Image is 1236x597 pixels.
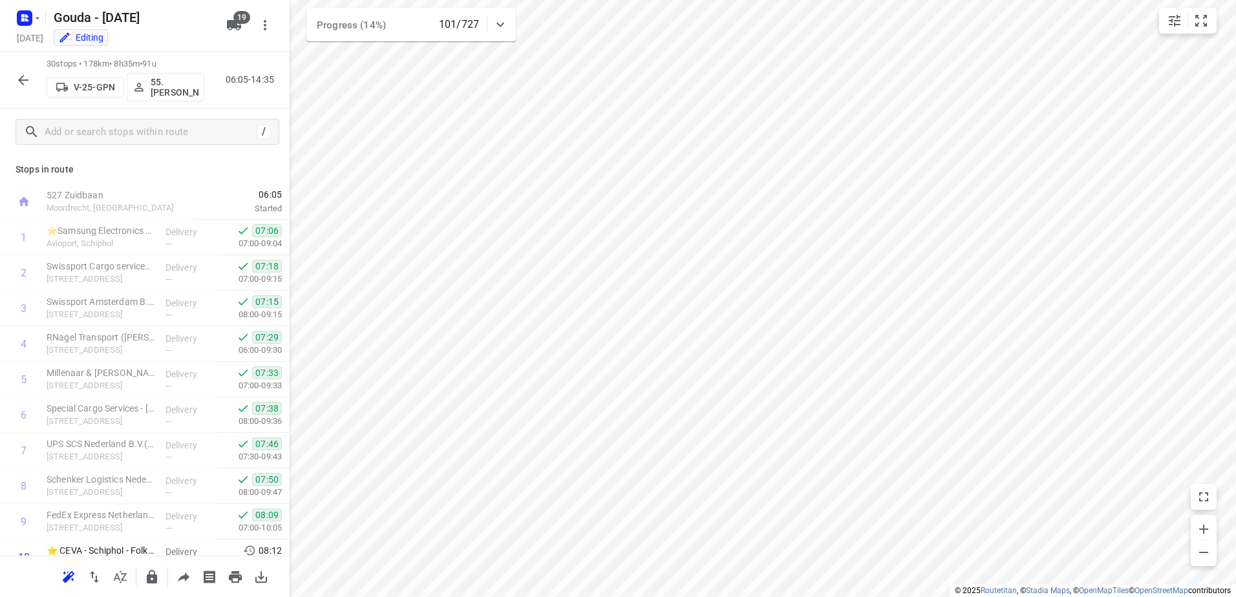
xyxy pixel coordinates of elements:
span: — [165,275,172,284]
svg: Done [237,260,250,273]
span: — [165,346,172,355]
button: 55. [PERSON_NAME] [127,73,204,101]
p: [STREET_ADDRESS] [47,344,155,357]
span: 07:06 [252,224,282,237]
p: [STREET_ADDRESS] [47,273,155,286]
span: 07:18 [252,260,282,273]
a: OpenMapTiles [1079,586,1129,595]
div: 5 [21,373,27,386]
p: Cessnalaan 45, Schiphol-rijk [47,450,155,463]
a: Routetitan [981,586,1017,595]
div: small contained button group [1159,8,1217,34]
p: 08:00-09:36 [218,415,282,428]
p: Stops in route [16,163,274,176]
span: Sort by time window [107,570,133,582]
div: Progress (14%)101/727 [306,8,516,41]
p: [STREET_ADDRESS] [47,415,155,428]
p: Delivery [165,545,213,558]
svg: Done [237,331,250,344]
div: 2 [21,267,27,279]
p: 08:00-09:47 [218,486,282,499]
span: 06:05 [197,188,282,201]
svg: Done [237,437,250,450]
p: 07:00-09:15 [218,273,282,286]
svg: Done [237,295,250,308]
span: 08:12 [259,544,282,557]
a: Stadia Maps [1026,586,1070,595]
p: 08:00-09:15 [218,308,282,321]
button: Lock route [139,564,165,590]
p: 30 stops • 178km • 8h35m [47,58,204,70]
p: 06:05-14:35 [226,73,279,87]
p: ⭐Samsung Electronics Benelux B.V.(Timothy van Bentum) [47,224,155,237]
p: 07:30-09:43 [218,450,282,463]
p: Millenaar & van Schaik Transport(Ellen) [47,366,155,379]
svg: Done [237,224,250,237]
div: / [257,125,271,139]
p: 07:00-09:33 [218,379,282,392]
p: Delivery [165,403,213,416]
li: © 2025 , © , © © contributors [955,586,1231,595]
span: — [165,381,172,391]
p: 06:00-09:30 [218,344,282,357]
svg: Done [237,402,250,415]
p: [STREET_ADDRESS] [47,308,155,321]
div: 9 [21,516,27,528]
p: [STREET_ADDRESS] [47,379,155,392]
span: 07:33 [252,366,282,379]
p: FedEx Express Netherlands - Locatie AMSA(Bianca Schoenmaker / Linda Grollé) [47,508,155,521]
p: Delivery [165,439,213,452]
p: Avioport, Schiphol [47,237,155,250]
span: Reoptimize route [56,570,81,582]
p: Special Cargo Services - Oude Meer(Filip Reitema) [47,402,155,415]
span: Download route [248,570,274,582]
div: 4 [21,338,27,350]
div: You are currently in edit mode. [58,31,103,44]
button: More [252,12,278,38]
h5: Gouda - [DATE] [48,7,216,28]
p: Capronilaan 37, Schiphol-rijk [47,486,155,499]
svg: Done [237,473,250,486]
span: — [165,452,172,462]
div: 3 [21,302,27,315]
span: — [165,239,172,249]
p: 55. [PERSON_NAME] [151,77,198,98]
span: Progress (14%) [317,19,386,31]
p: Delivery [165,225,213,238]
p: Delivery [165,474,213,487]
button: Fit zoom [1188,8,1214,34]
button: V-25-GPN [47,77,124,98]
span: 07:50 [252,473,282,486]
svg: Early [243,544,256,557]
p: Delivery [165,297,213,309]
div: 1 [21,231,27,244]
span: Reverse route [81,570,107,582]
p: 101/727 [439,17,479,32]
p: Swissport Cargo services B.V. - Waerhouse (nr.) T07(Jort) [47,260,155,273]
p: ⭐ CEVA - Schiphol - Folkstoneweg(Richard Melchers) [47,544,155,557]
svg: Done [237,508,250,521]
svg: Done [237,366,250,379]
p: Schenker Logistics Nederland B.V. - Schiphol(Frank van Meeteren) [47,473,155,486]
span: 91u [142,59,156,68]
span: • [140,59,142,68]
p: Swissport Amsterdam B.V. - Hoofdkantoor(Jort) [47,295,155,308]
p: Delivery [165,368,213,381]
span: 08:09 [252,508,282,521]
button: 19 [221,12,247,38]
p: Started [197,202,282,215]
p: UPS SCS Nederland B.V.(Monica de Vogel) [47,437,155,450]
span: — [165,417,172,426]
p: Delivery [165,510,213,523]
span: 07:15 [252,295,282,308]
p: 07:00-09:04 [218,237,282,250]
div: 7 [21,445,27,457]
p: V-25-GPN [74,82,115,92]
p: Delivery [165,261,213,274]
span: — [165,523,172,533]
p: [STREET_ADDRESS] [47,521,155,534]
span: 07:29 [252,331,282,344]
div: 8 [21,480,27,492]
span: 07:38 [252,402,282,415]
p: 527 Zuidbaan [47,189,181,202]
